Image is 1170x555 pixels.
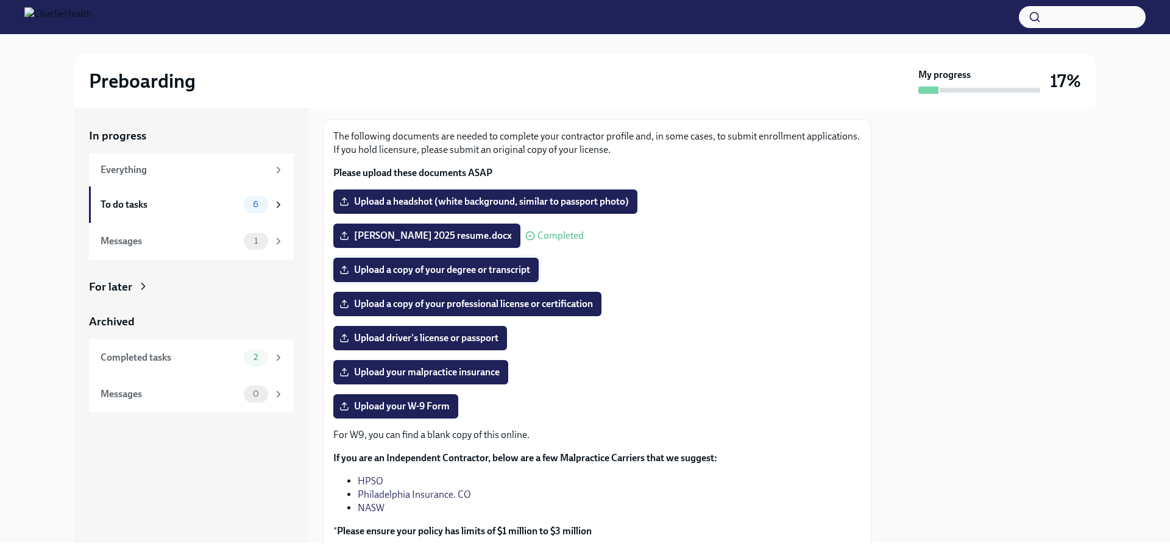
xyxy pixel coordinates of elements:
label: Upload a copy of your degree or transcript [333,258,539,282]
strong: My progress [918,68,971,82]
strong: If you are an Independent Contractor, below are a few Malpractice Carriers that we suggest: [333,452,717,464]
a: Messages0 [89,376,294,412]
label: [PERSON_NAME] 2025 resume.docx [333,224,520,248]
img: CharlieHealth [24,7,92,27]
h2: Preboarding [89,69,196,93]
a: Archived [89,314,294,330]
span: 1 [247,236,265,246]
p: For W9, you can find a blank copy of this online. [333,428,861,442]
label: Upload your W-9 Form [333,394,458,419]
div: Messages [101,235,239,248]
a: For later [89,279,294,295]
span: [PERSON_NAME] 2025 resume.docx [342,230,512,242]
span: Upload your malpractice insurance [342,366,500,378]
strong: Please ensure your policy has limits of $1 million to $3 million [337,525,592,537]
span: Upload a copy of your degree or transcript [342,264,530,276]
a: To do tasks6 [89,186,294,223]
label: Upload a headshot (white background, similar to passport photo) [333,189,637,214]
h3: 17% [1050,70,1081,92]
a: NASW [358,502,385,514]
span: 0 [246,389,266,398]
div: For later [89,279,132,295]
div: To do tasks [101,198,239,211]
span: 6 [246,200,266,209]
span: Upload a headshot (white background, similar to passport photo) [342,196,629,208]
span: 2 [246,353,265,362]
span: Upload driver's license or passport [342,332,498,344]
div: Everything [101,163,268,177]
a: Everything [89,154,294,186]
a: Philadelphia Insurance. CO [358,489,471,500]
span: Upload your W-9 Form [342,400,450,412]
label: Upload your malpractice insurance [333,360,508,384]
p: The following documents are needed to complete your contractor profile and, in some cases, to sub... [333,130,861,157]
div: Completed tasks [101,351,239,364]
label: Upload driver's license or passport [333,326,507,350]
span: Completed [537,231,584,241]
a: Messages1 [89,223,294,260]
strong: Please upload these documents ASAP [333,167,492,179]
div: Messages [101,387,239,401]
a: HPSO [358,475,383,487]
span: Upload a copy of your professional license or certification [342,298,593,310]
a: Completed tasks2 [89,339,294,376]
a: In progress [89,128,294,144]
label: Upload a copy of your professional license or certification [333,292,601,316]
